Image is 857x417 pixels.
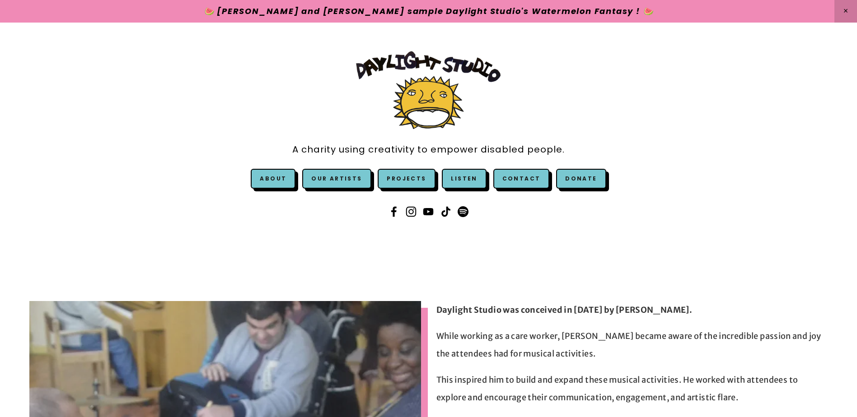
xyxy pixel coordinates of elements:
p: This inspired him to build and expand these musical activities. He worked with attendees to explo... [436,371,828,407]
p: While working as a care worker, [PERSON_NAME] became aware of the incredible passion and joy the ... [436,327,828,363]
a: Our Artists [302,169,371,189]
a: About [260,175,286,182]
a: Listen [451,175,477,182]
strong: Daylight Studio was conceived in [DATE] by [PERSON_NAME]. [436,305,693,315]
a: A charity using creativity to empower disabled people. [292,139,565,160]
a: Donate [556,169,606,189]
a: Contact [493,169,550,189]
a: Projects [378,169,435,189]
img: Daylight Studio [356,51,501,129]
